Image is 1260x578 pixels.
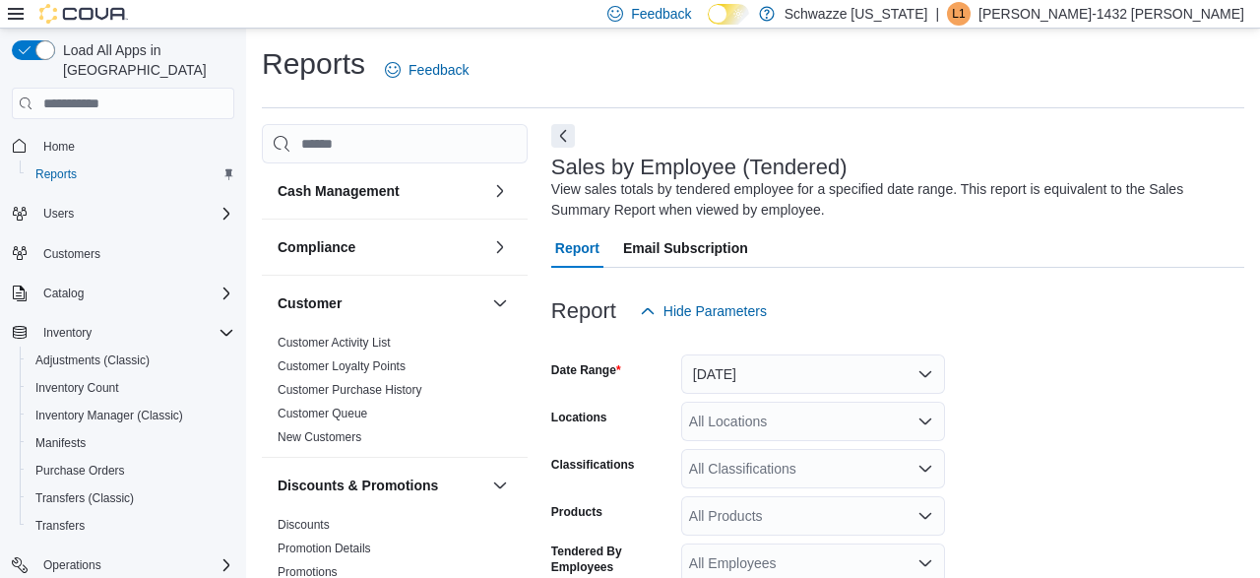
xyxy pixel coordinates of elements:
button: Inventory Manager (Classic) [20,402,242,429]
h3: Compliance [278,237,355,257]
span: Purchase Orders [35,463,125,479]
button: Operations [35,553,109,577]
span: Discounts [278,517,330,533]
span: Purchase Orders [28,459,234,482]
a: Inventory Count [28,376,127,400]
span: Feedback [409,60,469,80]
span: New Customers [278,429,361,445]
a: Customer Loyalty Points [278,359,406,373]
input: Dark Mode [708,4,749,25]
span: Manifests [28,431,234,455]
button: Inventory [4,319,242,347]
span: Catalog [35,282,234,305]
button: Adjustments (Classic) [20,347,242,374]
h3: Customer [278,293,342,313]
h3: Sales by Employee (Tendered) [551,156,848,179]
button: Inventory Count [20,374,242,402]
a: Transfers (Classic) [28,486,142,510]
a: Feedback [377,50,476,90]
span: Operations [43,557,101,573]
span: Adjustments (Classic) [28,349,234,372]
a: Customer Activity List [278,336,391,350]
span: Customer Loyalty Points [278,358,406,374]
button: Home [4,131,242,160]
label: Classifications [551,457,635,473]
button: Transfers (Classic) [20,484,242,512]
span: Inventory [35,321,234,345]
button: Inventory [35,321,99,345]
a: Reports [28,162,85,186]
a: Customer Purchase History [278,383,422,397]
span: Inventory Count [28,376,234,400]
span: Home [35,133,234,158]
h3: Report [551,299,616,323]
button: Compliance [488,235,512,259]
button: Discounts & Promotions [488,474,512,497]
span: Dark Mode [708,25,709,26]
button: Open list of options [917,461,933,477]
div: Customer [262,331,528,457]
p: [PERSON_NAME]-1432 [PERSON_NAME] [978,2,1244,26]
p: | [935,2,939,26]
span: Customer Activity List [278,335,391,351]
label: Locations [551,410,607,425]
button: Purchase Orders [20,457,242,484]
button: Customer [488,291,512,315]
a: Adjustments (Classic) [28,349,157,372]
button: Next [551,124,575,148]
label: Products [551,504,602,520]
button: Open list of options [917,414,933,429]
button: Discounts & Promotions [278,476,484,495]
a: Promotion Details [278,542,371,555]
span: Customer Purchase History [278,382,422,398]
a: Discounts [278,518,330,532]
button: [DATE] [681,354,945,394]
span: Home [43,139,75,155]
button: Customers [4,239,242,268]
span: Reports [35,166,77,182]
span: Report [555,228,599,268]
a: Transfers [28,514,93,538]
span: Operations [35,553,234,577]
button: Hide Parameters [632,291,775,331]
button: Open list of options [917,508,933,524]
span: Email Subscription [623,228,748,268]
h3: Cash Management [278,181,400,201]
button: Users [4,200,242,227]
button: Customer [278,293,484,313]
span: L1 [952,2,965,26]
span: Inventory Count [35,380,119,396]
span: Catalog [43,286,84,301]
div: Lacy-1432 Manning [947,2,971,26]
button: Reports [20,161,242,188]
span: Customer Queue [278,406,367,421]
label: Tendered By Employees [551,544,673,575]
span: Users [43,206,74,222]
span: Reports [28,162,234,186]
span: Inventory [43,325,92,341]
button: Manifests [20,429,242,457]
button: Cash Management [278,181,484,201]
span: Feedback [631,4,691,24]
span: Promotion Details [278,541,371,556]
a: Customers [35,242,108,266]
a: Inventory Manager (Classic) [28,404,191,427]
span: Transfers (Classic) [28,486,234,510]
button: Catalog [4,280,242,307]
span: Transfers [35,518,85,534]
button: Transfers [20,512,242,540]
span: Customers [35,241,234,266]
span: Inventory Manager (Classic) [28,404,234,427]
label: Date Range [551,362,621,378]
button: Users [35,202,82,225]
button: Catalog [35,282,92,305]
a: New Customers [278,430,361,444]
button: Open list of options [917,555,933,571]
h1: Reports [262,44,365,84]
div: View sales totals by tendered employee for a specified date range. This report is equivalent to t... [551,179,1234,221]
span: Adjustments (Classic) [35,353,150,368]
h3: Discounts & Promotions [278,476,438,495]
span: Manifests [35,435,86,451]
img: Cova [39,4,128,24]
span: Customers [43,246,100,262]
